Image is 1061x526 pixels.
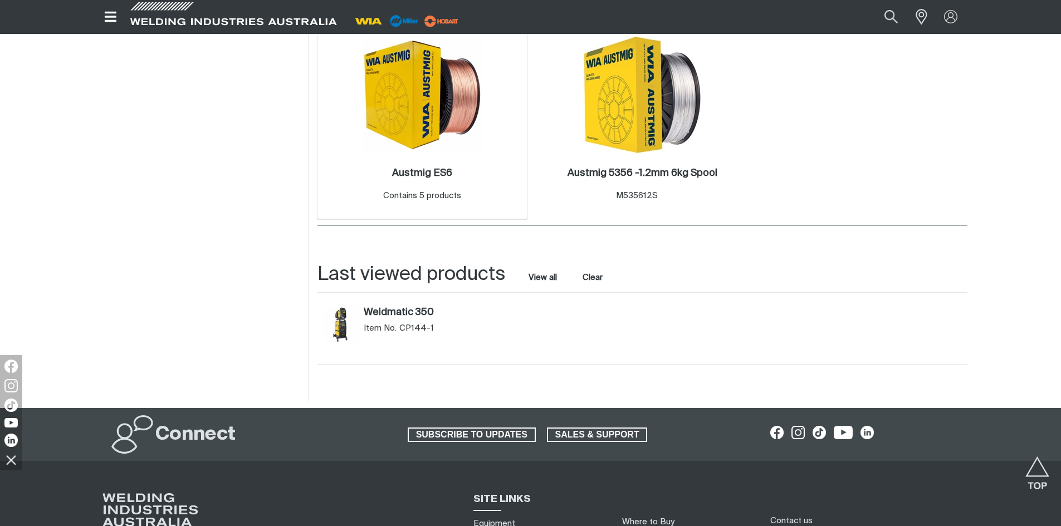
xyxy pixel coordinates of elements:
[363,35,482,154] img: Austmig ES6
[392,168,452,178] h2: Austmig ES6
[547,427,648,442] a: SALES & SUPPORT
[548,427,647,442] span: SALES & SUPPORT
[872,4,910,30] button: Search products
[616,191,658,200] span: M535612S
[317,262,505,287] h2: Last viewed products
[583,35,702,154] img: Austmig 5356 -1.2mm 6kg Spool
[399,323,434,334] span: CP144-1
[4,379,18,392] img: Instagram
[580,270,605,285] button: Clear all last viewed products
[473,494,531,504] span: SITE LINKS
[4,434,18,447] img: LinkedIn
[529,272,557,283] a: View all last viewed products
[421,17,462,25] a: miller
[409,427,535,442] span: SUBSCRIBE TO UPDATES
[364,307,528,319] a: Weldmatic 350
[568,168,717,178] h2: Austmig 5356 -1.2mm 6kg Spool
[383,190,461,203] div: Contains 5 products
[421,13,462,30] img: miller
[4,418,18,427] img: YouTube
[408,427,536,442] a: SUBSCRIBE TO UPDATES
[392,167,452,180] a: Austmig ES6
[323,307,359,342] img: Weldmatic 350
[2,450,21,469] img: hide socials
[364,323,397,334] span: Item No.
[155,422,236,447] h2: Connect
[4,399,18,412] img: TikTok
[4,360,18,373] img: Facebook
[1025,456,1050,481] button: Scroll to top
[622,518,674,526] a: Where to Buy
[568,167,717,180] a: Austmig 5356 -1.2mm 6kg Spool
[858,4,910,30] input: Product name or item number...
[317,304,534,353] article: Weldmatic 350 (CP144-1)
